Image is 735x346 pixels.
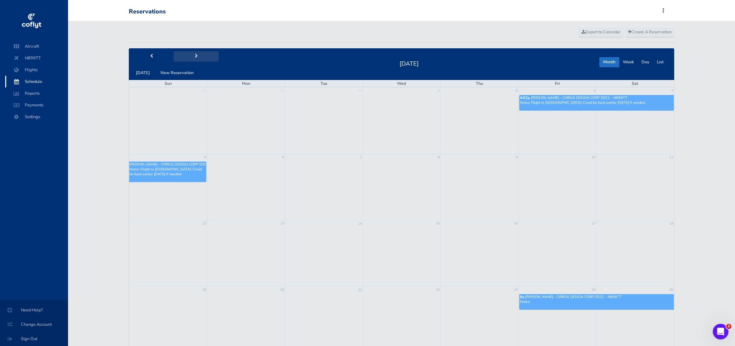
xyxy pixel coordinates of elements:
[625,27,675,37] a: Create A Reservation
[129,167,206,177] p: Notes: Flight to [GEOGRAPHIC_DATA]. Could be back earlier [DATE] if needed.
[520,95,530,100] span: 4:02p
[515,87,518,94] a: 2
[591,154,596,161] a: 10
[282,154,285,161] a: 6
[8,304,60,316] span: Need Help?
[320,81,327,86] span: Tue
[520,294,524,299] span: 8a
[513,220,518,227] a: 16
[593,87,596,94] a: 3
[174,51,219,61] button: next
[12,64,61,76] span: Flights
[435,287,440,293] a: 22
[591,220,596,227] a: 17
[520,299,674,304] p: Notes:
[21,11,42,31] img: coflyt logo
[359,154,363,161] a: 7
[12,111,61,123] span: Settings
[476,81,483,86] span: Thu
[726,324,731,329] span: 3
[525,294,622,299] span: [PERSON_NAME] - CIRRUS DESIGN CORP SR22 - N899TT
[397,81,406,86] span: Wed
[628,29,672,35] span: Create A Reservation
[12,76,61,87] span: Schedule
[531,95,627,100] span: [PERSON_NAME] - CIRRUS DESIGN CORP SR22 - N899TT
[280,87,285,94] a: 29
[396,58,423,68] h2: [DATE]
[12,99,61,111] span: Payments
[520,100,674,105] p: Notes: Flight to [GEOGRAPHIC_DATA]. Could be back earlier [DATE] if needed.
[242,81,250,86] span: Mon
[357,220,363,227] a: 14
[555,81,560,86] span: Fri
[653,57,668,67] button: List
[357,87,363,94] a: 30
[599,57,619,67] button: Month
[204,154,207,161] a: 5
[357,287,363,293] a: 21
[632,81,638,86] span: Sat
[669,220,674,227] a: 18
[591,287,596,293] a: 24
[129,51,174,61] button: prev
[129,162,226,167] span: [PERSON_NAME] - CIRRUS DESIGN CORP SR22 - N899TT
[669,154,674,161] a: 11
[12,52,61,64] span: N899TT
[12,40,61,52] span: Aircraft
[202,87,207,94] a: 28
[280,220,285,227] a: 13
[164,81,172,86] span: Sun
[619,57,638,67] button: Week
[713,324,728,339] iframe: Intercom live chat
[638,57,653,67] button: Day
[202,220,207,227] a: 12
[12,87,61,99] span: Reports
[202,287,207,293] a: 19
[437,87,440,94] a: 1
[435,220,440,227] a: 15
[515,154,518,161] a: 9
[280,287,285,293] a: 20
[582,29,621,35] span: Export to Calendar
[157,68,197,78] button: New Reservation
[8,319,60,330] span: Change Account
[513,287,518,293] a: 23
[132,68,154,78] button: [DATE]
[669,287,674,293] a: 25
[8,333,60,345] span: Sign Out
[579,27,624,37] a: Export to Calendar
[671,87,674,94] a: 4
[437,154,440,161] a: 8
[129,8,166,15] div: Reservations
